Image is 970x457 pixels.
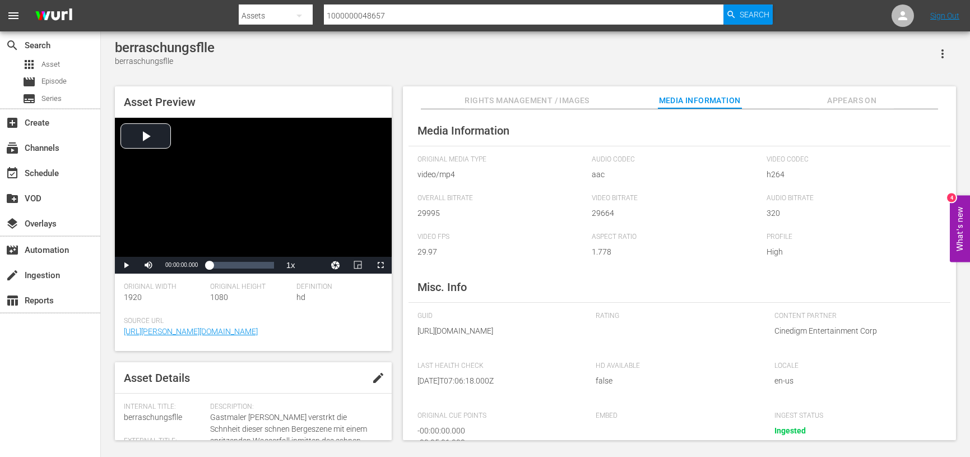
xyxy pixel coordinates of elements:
[124,283,205,292] span: Original Width
[592,246,761,258] span: 1.778
[210,403,377,412] span: Description:
[723,4,773,25] button: Search
[41,59,60,70] span: Asset
[592,233,761,242] span: Aspect Ratio
[774,325,936,337] span: Cinedigm Entertainment Corp
[596,312,757,321] span: Rating
[465,94,589,108] span: Rights Management / Images
[417,437,573,449] div: - 00:05:01.000
[6,217,19,230] span: Overlays
[767,194,936,203] span: Audio Bitrate
[417,207,587,219] span: 29995
[774,312,936,321] span: Content Partner
[417,169,587,181] span: video/mp4
[124,317,377,326] span: Source Url
[417,325,579,337] span: [URL][DOMAIN_NAME]
[7,9,20,22] span: menu
[209,262,273,269] div: Progress Bar
[417,194,587,203] span: Overall Bitrate
[417,412,579,421] span: Original Cue Points
[740,4,769,25] span: Search
[774,362,936,371] span: Locale
[124,371,190,385] span: Asset Details
[774,412,936,421] span: Ingest Status
[124,403,205,412] span: Internal Title:
[767,246,936,258] span: High
[372,371,385,385] span: edit
[947,193,956,202] div: 4
[417,425,573,437] div: - 00:00:00.000
[6,192,19,205] span: VOD
[6,39,19,52] span: Search
[417,124,509,137] span: Media Information
[950,195,970,262] button: Open Feedback Widget
[596,362,757,371] span: HD Available
[592,169,761,181] span: aac
[41,93,62,104] span: Series
[124,413,182,422] span: berraschungsflle
[417,312,579,321] span: GUID
[767,169,936,181] span: h264
[6,243,19,257] span: Automation
[22,92,36,105] span: Series
[296,283,377,292] span: Definition
[22,58,36,71] span: Asset
[417,375,579,387] span: [DATE]T07:06:18.000Z
[417,155,587,164] span: Original Media Type
[592,155,761,164] span: Audio Codec
[774,426,806,435] span: Ingested
[115,56,215,67] div: berraschungsflle
[115,40,215,56] div: berraschungsflle
[347,257,369,274] button: Picture-in-Picture
[165,262,198,268] span: 00:00:00.000
[6,294,19,307] span: Reports
[365,364,392,391] button: edit
[6,116,19,130] span: Create
[27,3,81,29] img: ans4CAIJ8jUAAAAAAAAAAAAAAAAAAAAAAAAgQb4GAAAAAAAAAAAAAAAAAAAAAAAAJMjXAAAAAAAAAAAAAAAAAAAAAAAAgAT5G...
[210,293,228,302] span: 1080
[767,155,936,164] span: Video Codec
[810,94,894,108] span: Appears On
[22,75,36,89] span: Episode
[124,95,196,109] span: Asset Preview
[296,293,305,302] span: hd
[137,257,160,274] button: Mute
[774,375,936,387] span: en-us
[41,76,67,87] span: Episode
[210,283,291,292] span: Original Height
[124,293,142,302] span: 1920
[767,233,936,242] span: Profile
[6,269,19,282] span: Ingestion
[417,280,467,294] span: Misc. Info
[596,375,757,387] span: false
[324,257,347,274] button: Jump To Time
[592,207,761,219] span: 29664
[596,412,757,421] span: Embed
[124,437,205,446] span: External Title:
[124,327,258,336] a: [URL][PERSON_NAME][DOMAIN_NAME]
[417,246,587,258] span: 29.97
[115,118,392,274] div: Video Player
[280,257,302,274] button: Playback Rate
[417,362,579,371] span: Last Health Check
[767,207,936,219] span: 320
[930,11,959,20] a: Sign Out
[592,194,761,203] span: Video Bitrate
[6,167,19,180] span: Schedule
[369,257,392,274] button: Fullscreen
[115,257,137,274] button: Play
[658,94,742,108] span: Media Information
[417,233,587,242] span: Video FPS
[6,141,19,155] span: Channels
